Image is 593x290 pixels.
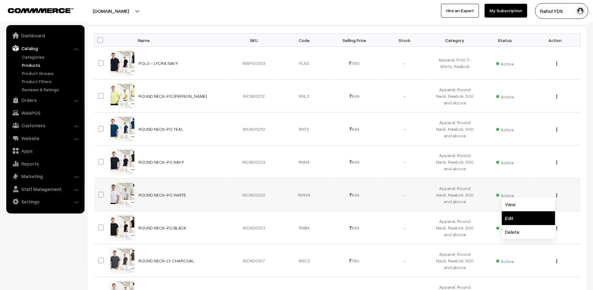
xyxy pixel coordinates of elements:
[229,47,279,80] td: INSP00203
[139,192,186,198] a: ROUND NECK-PO WHITE
[8,120,82,131] a: Customers
[556,62,557,66] img: Menu
[8,196,82,207] a: Settings
[279,211,329,244] td: RNB4
[279,244,329,277] td: RNC2
[556,259,557,263] img: Menu
[329,244,379,277] td: 780
[430,178,480,211] td: Apparel, Round Neck, Reebok, 500 and above
[496,158,514,166] span: Active
[379,244,429,277] td: -
[379,145,429,178] td: -
[556,161,557,165] img: Menu
[20,86,82,93] a: Reviews & Ratings
[139,225,187,230] a: ROUND NECK-PO BLACK
[8,158,82,169] a: Reports
[556,128,557,132] img: Menu
[379,47,429,80] td: -
[379,178,429,211] td: -
[229,145,279,178] td: INCN00203
[502,211,555,225] a: Edit
[430,47,480,80] td: Apparel, Polo T-Shirts, Reebok
[485,4,527,18] a: My Subscription
[279,80,329,113] td: RNL2
[8,171,82,182] a: Marketing
[139,126,184,132] a: ROUND NECK-PO TEAL
[496,92,514,100] span: Active
[135,34,229,47] th: Name
[279,178,329,211] td: RNW4
[139,61,179,66] a: POLO - LYCRA NAVY
[329,47,379,80] td: 1140
[329,178,379,211] td: 649
[229,80,279,113] td: INCN00212
[535,3,588,19] button: Rahul YDS
[279,145,329,178] td: RNN4
[496,191,514,199] span: Active
[496,224,514,232] span: Active
[329,34,379,47] th: Selling Price
[430,113,480,145] td: Apparel, Round Neck, Reebok, 500 and above
[480,34,530,47] th: Status
[8,183,82,195] a: Staff Management
[379,80,429,113] td: -
[430,80,480,113] td: Apparel, Round Neck, Reebok, 500 and above
[20,62,82,68] a: Products
[496,59,514,67] span: Active
[556,226,557,230] img: Menu
[329,113,379,145] td: 649
[8,133,82,144] a: Website
[8,43,82,54] a: Catalog
[496,125,514,133] span: Active
[229,113,279,145] td: INCN00210
[502,225,555,239] a: Delete
[329,80,379,113] td: 649
[556,193,557,198] img: Menu
[8,8,74,13] img: COMMMERCE
[379,34,429,47] th: Stock
[20,78,82,85] a: Product Filters
[576,6,585,16] img: user
[530,34,580,47] th: Action
[71,3,151,19] button: [DOMAIN_NAME]
[229,244,279,277] td: INCN00107
[139,159,185,165] a: ROUND NECK-PO NAVY
[139,258,195,263] a: ROUND NECK-LY CHARCOAL
[229,178,279,211] td: INCN00202
[279,113,329,145] td: RNT2
[430,145,480,178] td: Apparel, Round Neck, Reebok, 500 and above
[8,145,82,156] a: Apps
[556,95,557,99] img: Menu
[430,211,480,244] td: Apparel, Round Neck, Reebok, 500 and above
[329,211,379,244] td: 649
[496,256,514,265] span: Active
[8,30,82,41] a: Dashboard
[279,34,329,47] th: Code
[8,6,63,14] a: COMMMERCE
[8,107,82,119] a: WebPOS
[379,211,429,244] td: -
[229,211,279,244] td: INCN00201
[430,244,480,277] td: Apparel, Round Neck, Reebok, 500 and above
[379,113,429,145] td: -
[8,94,82,106] a: Orders
[20,54,82,60] a: Categories
[430,34,480,47] th: Category
[329,145,379,178] td: 649
[279,47,329,80] td: PLN2
[139,93,207,99] a: ROUND NECK-PO [PERSON_NAME]
[20,70,82,76] a: Product Groups
[441,4,479,18] a: Hire an Expert
[229,34,279,47] th: SKU
[502,198,555,211] a: View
